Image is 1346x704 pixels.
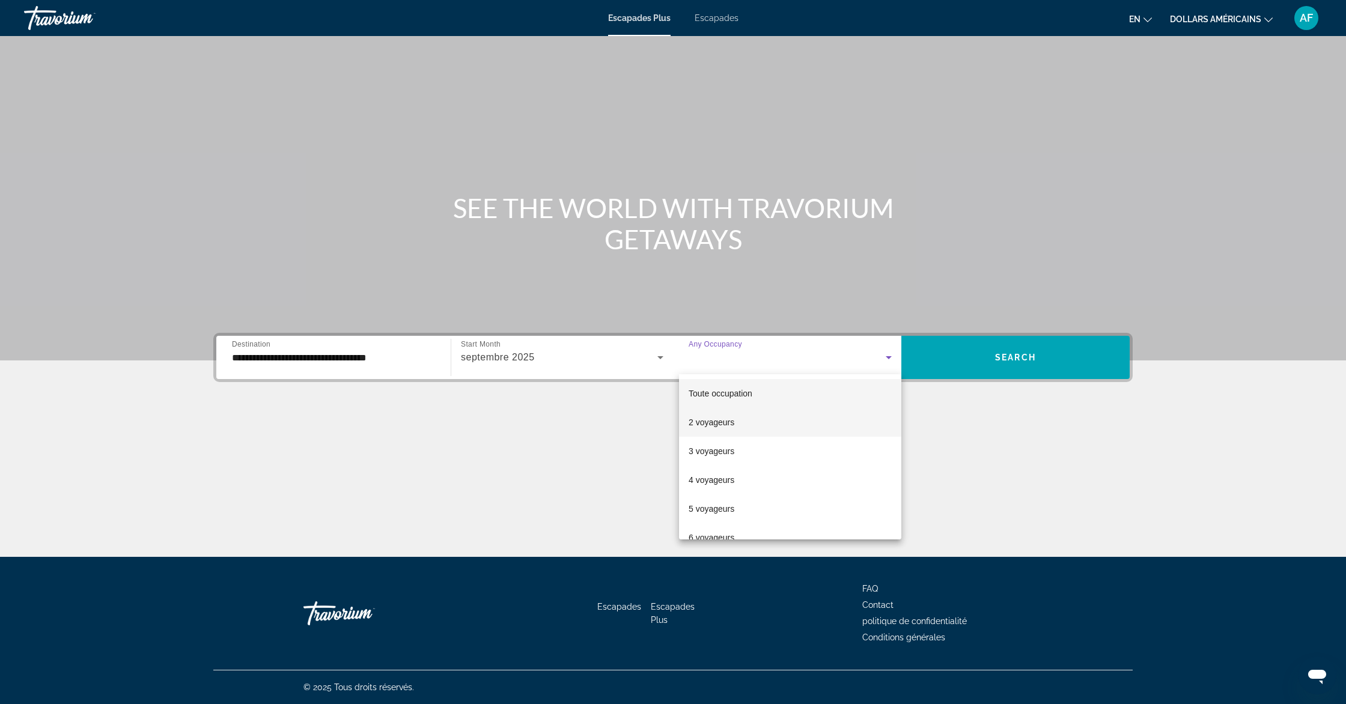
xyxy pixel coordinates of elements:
font: 3 voyageurs [689,446,734,456]
font: 6 voyageurs [689,533,734,542]
font: 4 voyageurs [689,475,734,485]
font: Toute occupation [689,389,752,398]
font: 2 voyageurs [689,417,734,427]
font: 5 voyageurs [689,504,734,514]
iframe: Bouton de lancement de la fenêtre de messagerie [1298,656,1336,694]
